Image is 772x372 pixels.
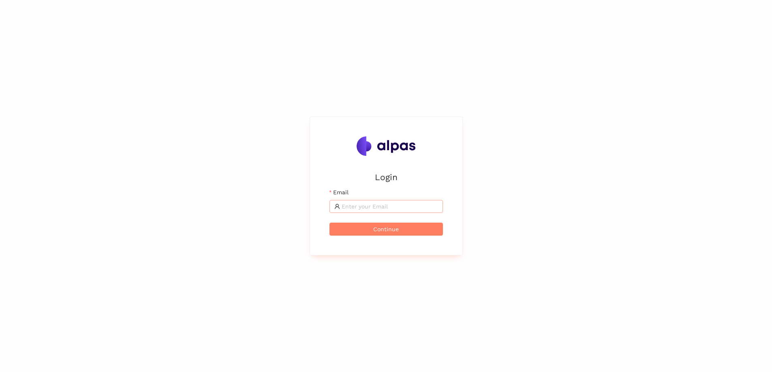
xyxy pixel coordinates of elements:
[329,188,349,197] label: Email
[334,204,340,209] span: user
[357,136,416,156] img: Alpas.ai Logo
[373,225,399,234] span: Continue
[342,202,438,211] input: Email
[329,170,443,184] h2: Login
[329,223,443,236] button: Continue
